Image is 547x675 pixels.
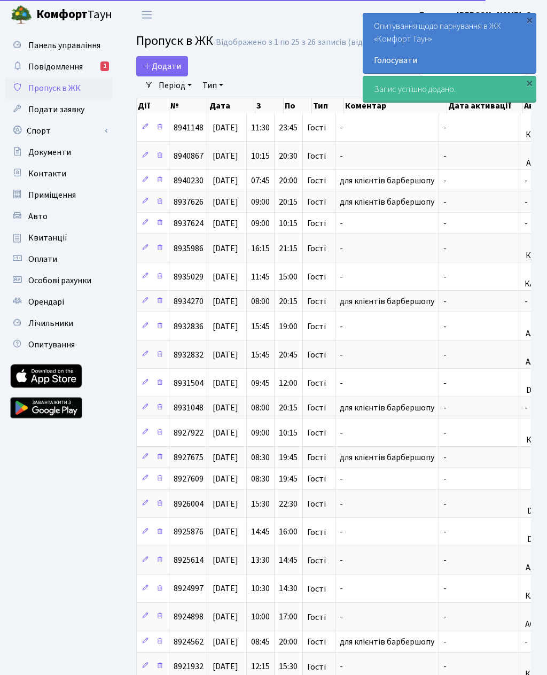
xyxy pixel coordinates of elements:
span: - [443,175,447,187]
span: - [443,271,447,283]
div: Відображено з 1 по 25 з 26 записів (відфільтровано з 25 записів). [216,37,464,48]
a: Контакти [5,163,112,184]
span: 15:45 [251,321,270,332]
span: [DATE] [213,526,238,538]
span: 11:30 [251,122,270,134]
div: × [524,77,535,88]
th: Дата активації [447,98,523,113]
th: Дата [208,98,256,113]
img: logo.png [11,4,32,26]
span: Гості [307,297,326,306]
span: - [340,271,343,283]
span: Гості [307,453,326,462]
a: Подати заявку [5,99,112,120]
span: 09:00 [251,196,270,208]
div: × [524,14,535,25]
span: Гості [307,585,326,593]
span: [DATE] [213,583,238,595]
span: [DATE] [213,196,238,208]
a: Панель управління [5,35,112,56]
a: Оплати [5,249,112,270]
span: - [443,218,447,229]
a: Приміщення [5,184,112,206]
span: - [525,296,528,307]
a: Спорт [5,120,112,142]
span: 8935029 [174,271,204,283]
span: - [443,452,447,463]
span: 14:45 [251,526,270,538]
span: 08:45 [251,636,270,648]
span: - [340,661,343,673]
span: - [443,526,447,538]
a: Голосувати [374,54,525,67]
span: [DATE] [213,661,238,673]
span: 15:30 [251,498,270,510]
span: 20:15 [279,402,298,414]
span: 8924562 [174,636,204,648]
span: Гості [307,404,326,412]
span: Гості [307,528,326,537]
span: 12:00 [279,377,298,389]
span: [DATE] [213,427,238,439]
span: 20:45 [279,349,298,361]
span: 8937624 [174,218,204,229]
span: Орендарі [28,296,64,308]
span: [DATE] [213,402,238,414]
span: - [443,636,447,648]
span: - [443,150,447,162]
span: 10:15 [279,427,298,439]
span: - [525,196,528,208]
span: для клієнтів барбершопу [340,452,434,463]
th: Коментар [344,98,447,113]
span: 07:45 [251,175,270,187]
span: [DATE] [213,377,238,389]
span: - [443,122,447,134]
span: - [443,196,447,208]
span: [DATE] [213,243,238,254]
span: - [443,555,447,567]
span: - [443,243,447,254]
span: - [340,243,343,254]
th: № [169,98,208,113]
span: 15:00 [279,271,298,283]
span: - [443,473,447,485]
span: 8940867 [174,150,204,162]
span: 19:45 [279,452,298,463]
span: - [340,349,343,361]
span: - [443,321,447,332]
span: 10:00 [251,611,270,623]
span: Гості [307,475,326,483]
span: для клієнтів барбершопу [340,175,434,187]
span: - [443,611,447,623]
span: - [340,611,343,623]
span: 08:00 [251,296,270,307]
span: Гості [307,500,326,508]
span: 8935986 [174,243,204,254]
span: - [443,377,447,389]
span: Гості [307,429,326,437]
span: Таун [36,6,112,24]
span: Контакти [28,168,66,180]
span: 20:30 [279,150,298,162]
span: 09:45 [251,377,270,389]
span: Лічильники [28,317,73,329]
span: - [340,555,343,567]
span: 21:15 [279,243,298,254]
span: Гості [307,123,326,132]
span: Подати заявку [28,104,84,115]
span: [DATE] [213,611,238,623]
a: Тип [198,76,228,95]
span: - [340,583,343,595]
span: 13:30 [251,555,270,567]
span: 16:15 [251,243,270,254]
a: Додати [136,56,188,76]
span: - [443,402,447,414]
span: - [525,402,528,414]
span: 10:15 [251,150,270,162]
a: Пропуск в ЖК [5,77,112,99]
span: - [340,321,343,332]
span: Панель управління [28,40,100,51]
a: Період [154,76,196,95]
span: 20:00 [279,636,298,648]
span: Гості [307,379,326,387]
